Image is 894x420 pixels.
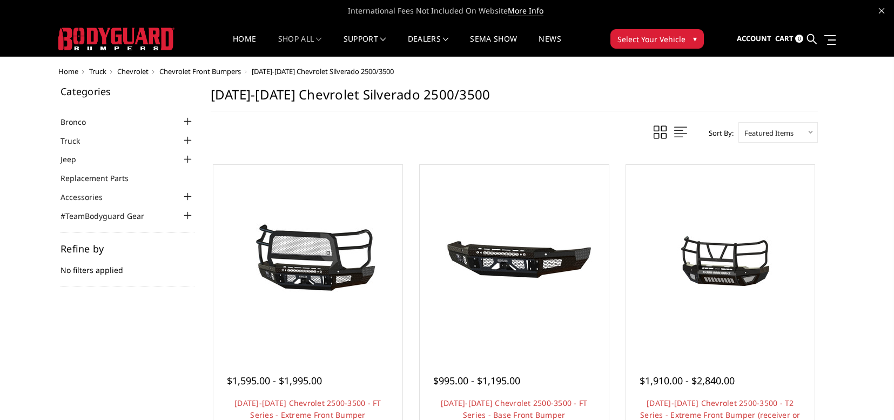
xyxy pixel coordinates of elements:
span: Cart [775,34,794,43]
a: More Info [508,5,543,16]
button: Select Your Vehicle [610,29,704,49]
a: #TeamBodyguard Gear [61,210,158,222]
a: Support [344,35,386,56]
a: Jeep [61,154,90,165]
span: Select Your Vehicle [617,34,685,45]
a: Home [58,66,78,76]
a: Chevrolet Front Bumpers [159,66,241,76]
h1: [DATE]-[DATE] Chevrolet Silverado 2500/3500 [211,86,818,111]
span: $1,595.00 - $1,995.00 [227,374,322,387]
a: News [539,35,561,56]
a: SEMA Show [470,35,517,56]
span: 0 [795,35,803,43]
span: [DATE]-[DATE] Chevrolet Silverado 2500/3500 [252,66,394,76]
a: [DATE]-[DATE] Chevrolet 2500-3500 - FT Series - Base Front Bumper [441,398,588,420]
a: Truck [89,66,106,76]
a: 2024-2025 Chevrolet 2500-3500 - T2 Series - Extreme Front Bumper (receiver or winch) 2024-2025 Ch... [629,168,812,351]
a: shop all [278,35,322,56]
a: Account [737,24,771,54]
span: ▾ [693,33,697,44]
a: Bronco [61,116,99,128]
span: $995.00 - $1,195.00 [433,374,520,387]
label: Sort By: [703,125,734,141]
span: Account [737,34,771,43]
a: Dealers [408,35,449,56]
a: 2024-2025 Chevrolet 2500-3500 - FT Series - Base Front Bumper 2024-2025 Chevrolet 2500-3500 - FT ... [422,168,606,351]
span: $1,910.00 - $2,840.00 [640,374,735,387]
a: Accessories [61,191,116,203]
h5: Categories [61,86,194,96]
h5: Refine by [61,244,194,254]
a: 2024-2025 Chevrolet 2500-3500 - FT Series - Extreme Front Bumper 2024-2025 Chevrolet 2500-3500 - ... [216,168,400,351]
a: Chevrolet [117,66,149,76]
a: Truck [61,135,93,146]
a: Replacement Parts [61,172,142,184]
a: [DATE]-[DATE] Chevrolet 2500-3500 - FT Series - Extreme Front Bumper [234,398,381,420]
img: BODYGUARD BUMPERS [58,28,174,50]
a: Cart 0 [775,24,803,54]
a: Home [233,35,256,56]
div: No filters applied [61,244,194,287]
